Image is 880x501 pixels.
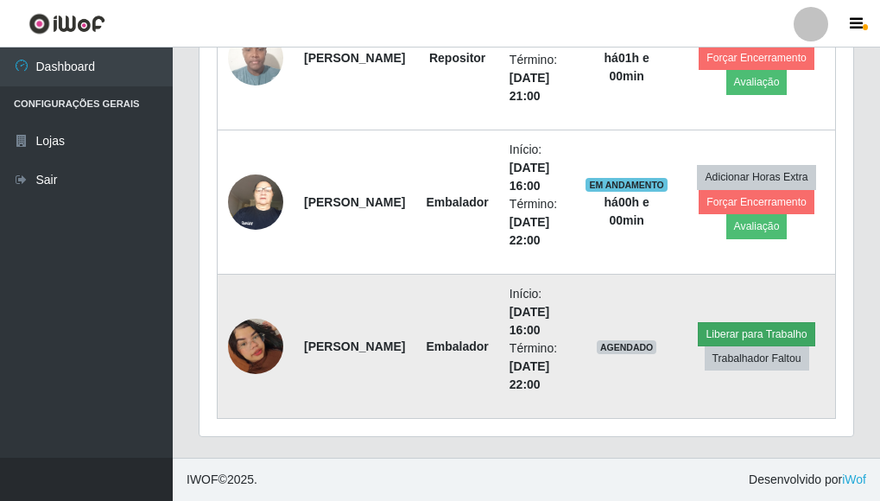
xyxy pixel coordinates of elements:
[426,339,488,353] strong: Embalador
[697,165,815,189] button: Adicionar Horas Extra
[426,195,488,209] strong: Embalador
[304,339,405,353] strong: [PERSON_NAME]
[605,51,649,83] strong: há 01 h e 00 min
[605,195,649,227] strong: há 00 h e 00 min
[699,46,814,70] button: Forçar Encerramento
[586,178,668,192] span: EM ANDAMENTO
[699,190,814,214] button: Forçar Encerramento
[510,71,549,103] time: [DATE] 21:00
[187,472,218,486] span: IWOF
[228,21,283,94] img: 1746382932878.jpeg
[842,472,866,486] a: iWof
[510,161,549,193] time: [DATE] 16:00
[698,322,814,346] button: Liberar para Trabalho
[304,195,405,209] strong: [PERSON_NAME]
[749,471,866,489] span: Desenvolvido por
[510,195,565,250] li: Término:
[28,13,105,35] img: CoreUI Logo
[510,51,565,105] li: Término:
[510,339,565,394] li: Término:
[304,51,405,65] strong: [PERSON_NAME]
[510,285,565,339] li: Início:
[429,51,485,65] strong: Repositor
[705,346,809,371] button: Trabalhador Faltou
[228,165,283,238] img: 1723623614898.jpeg
[228,297,283,396] img: 1756135757654.jpeg
[726,214,788,238] button: Avaliação
[510,141,565,195] li: Início:
[726,70,788,94] button: Avaliação
[510,359,549,391] time: [DATE] 22:00
[510,305,549,337] time: [DATE] 16:00
[510,215,549,247] time: [DATE] 22:00
[187,471,257,489] span: © 2025 .
[597,340,657,354] span: AGENDADO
